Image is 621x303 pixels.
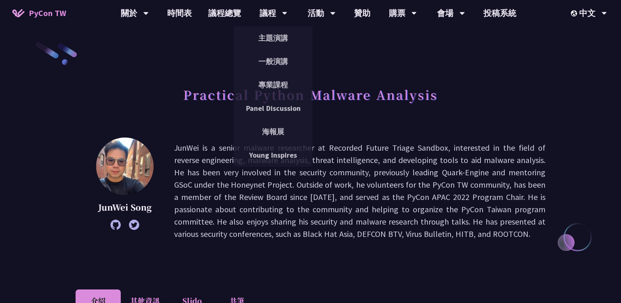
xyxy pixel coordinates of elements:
[571,10,579,16] img: Locale Icon
[234,52,313,71] a: 一般演講
[234,75,313,94] a: 專業課程
[234,99,313,118] a: Panel Discussion
[4,3,74,23] a: PyCon TW
[96,201,154,213] p: JunWei Song
[234,145,313,165] a: Young Inspires
[96,138,154,195] img: JunWei Song
[234,28,313,48] a: 主題演講
[234,122,313,141] a: 海報展
[183,82,438,107] h1: Practical Python Malware Analysis
[12,9,25,17] img: Home icon of PyCon TW 2025
[29,7,66,19] span: PyCon TW
[174,142,545,240] p: JunWei is a senior malware researcher at Recorded Future Triage Sandbox, interested in the field ...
